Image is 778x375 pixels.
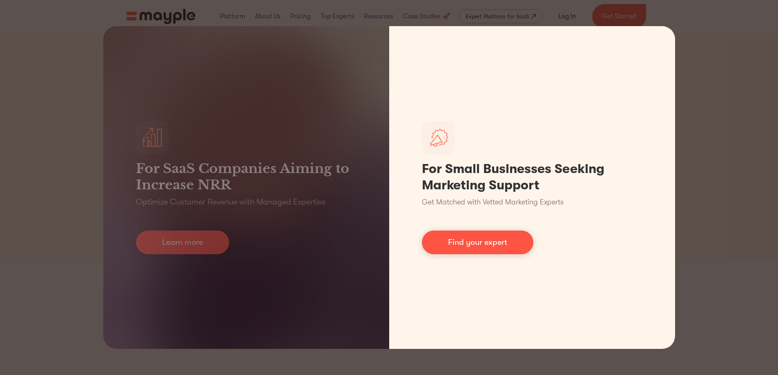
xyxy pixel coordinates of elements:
[136,231,229,254] a: Learn more
[136,196,325,208] p: Optimize Customer Revenue with Managed Expertise
[422,231,533,254] a: Find your expert
[422,161,642,193] h1: For Small Businesses Seeking Marketing Support
[136,160,357,193] h3: For SaaS Companies Aiming to Increase NRR
[422,197,564,208] p: Get Matched with Vetted Marketing Experts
